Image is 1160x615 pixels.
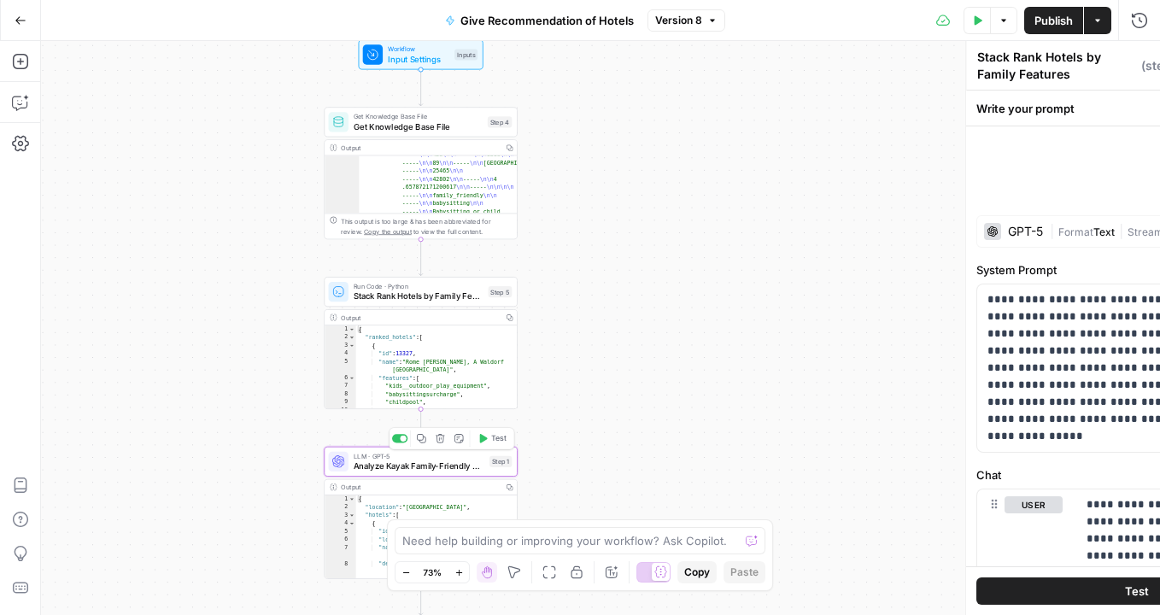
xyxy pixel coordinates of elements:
[324,39,518,69] div: WorkflowInput SettingsInputs
[488,116,512,127] div: Step 4
[325,495,356,503] div: 1
[1115,222,1128,239] span: |
[325,399,356,407] div: 9
[677,561,717,583] button: Copy
[1024,7,1083,34] button: Publish
[354,281,483,291] span: Run Code · Python
[349,512,355,519] span: Toggle code folding, rows 3 through 323
[388,44,449,55] span: Workflow
[647,9,725,32] button: Version 8
[325,374,356,382] div: 6
[460,12,634,29] span: Give Recommendation of Hotels
[324,277,518,409] div: Run Code · PythonStack Rank Hotels by Family FeaturesStep 5Output{ "ranked_hotels":[ { "id":13327...
[354,120,483,133] span: Get Knowledge Base File
[364,227,412,235] span: Copy the output
[472,430,511,447] button: Test
[354,111,483,121] span: Get Knowledge Base File
[325,383,356,390] div: 7
[419,579,422,615] g: Edge from step_1 to step_7
[423,565,442,579] span: 73%
[1034,12,1073,29] span: Publish
[419,239,422,275] g: Edge from step_4 to step_5
[489,286,513,297] div: Step 5
[341,313,498,323] div: Output
[730,565,759,580] span: Paste
[354,451,484,461] span: LLM · GPT-5
[325,512,356,519] div: 3
[341,143,498,153] div: Output
[325,358,356,374] div: 5
[325,334,356,342] div: 2
[419,69,422,105] g: Edge from start to step_4
[349,334,355,342] span: Toggle code folding, rows 2 through 761
[1125,583,1149,600] span: Test
[325,544,356,560] div: 7
[349,374,355,382] span: Toggle code folding, rows 6 through 18
[354,290,483,302] span: Stack Rank Hotels by Family Features
[349,342,355,349] span: Toggle code folding, rows 3 through 59
[354,460,484,472] span: Analyze Kayak Family-Friendly Hotels
[684,565,710,580] span: Copy
[388,53,449,66] span: Input Settings
[724,561,765,583] button: Paste
[1058,225,1093,238] span: Format
[977,49,1137,83] textarea: Stack Rank Hotels by Family Features
[341,216,512,236] div: This output is too large & has been abbreviated for review. to view the full content.
[325,134,359,231] div: 6
[349,519,355,527] span: Toggle code folding, rows 4 through 19
[324,107,518,239] div: Get Knowledge Base FileGet Knowledge Base FileStep 4Output -----\n\n428\n\n-----\n\n1316\n\n ----...
[324,447,518,579] div: LLM · GPT-5Analyze Kayak Family-Friendly HotelsStep 1TestOutput{ "location":"[GEOGRAPHIC_DATA]", ...
[341,482,498,492] div: Output
[1005,496,1063,513] button: user
[349,325,355,333] span: Toggle code folding, rows 1 through 793
[325,407,356,414] div: 10
[325,519,356,527] div: 4
[491,433,507,444] span: Test
[454,49,477,60] div: Inputs
[489,456,512,467] div: Step 1
[1008,225,1043,237] div: GPT-5
[435,7,644,34] button: Give Recommendation of Hotels
[349,495,355,503] span: Toggle code folding, rows 1 through 325
[655,13,702,28] span: Version 8
[325,325,356,333] div: 1
[325,350,356,358] div: 4
[325,536,356,543] div: 6
[1093,225,1115,238] span: Text
[325,342,356,349] div: 3
[325,503,356,511] div: 2
[325,528,356,536] div: 5
[325,390,356,398] div: 8
[1050,222,1058,239] span: |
